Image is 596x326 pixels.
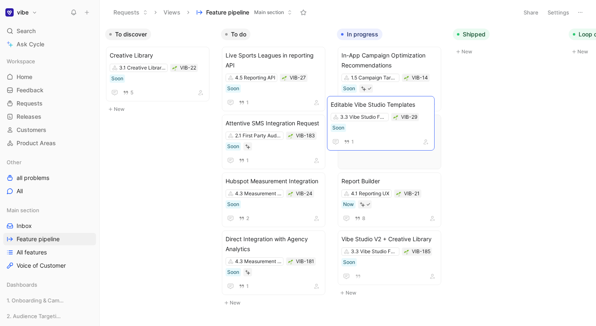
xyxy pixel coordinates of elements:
[222,230,325,295] a: Direct Integration with Agency Analytics4.3 Measurement IntegrationSoon1
[337,29,382,40] button: In progress
[449,25,565,61] div: ShippedNew
[7,158,22,166] span: Other
[17,113,41,121] span: Releases
[110,6,151,19] button: Requests
[3,97,96,110] a: Requests
[3,310,96,325] div: 2. Audience Targeting
[338,173,441,227] a: Report Builder4.1 Reporting UXNow8
[362,216,365,221] span: 8
[396,191,401,197] button: 🌱
[3,204,96,216] div: Main section
[338,47,441,111] a: In-App Campaign Optimization Recommendations1.5 Campaign Targeting SetupSoon2
[296,257,314,266] div: VIB-181
[222,47,325,111] a: Live Sports Leagues in reporting API4.5 Reporting APISoon1
[246,216,249,221] span: 2
[17,261,66,270] span: Voice of Customer
[351,189,389,198] div: 4.1 Reporting UX
[17,248,47,256] span: All features
[404,249,409,254] div: 🌱
[231,30,246,38] span: To do
[288,259,293,264] button: 🌱
[17,126,46,134] span: Customers
[396,192,401,197] img: 🌱
[3,124,96,136] a: Customers
[7,57,35,65] span: Workspace
[281,75,287,81] button: 🌱
[17,187,23,195] span: All
[235,132,281,140] div: 2.1 First Party Audiences (web audiences, crm or cdp integrations)
[7,280,37,289] span: Dashboards
[3,156,96,197] div: Otherall problemsAll
[17,222,32,230] span: Inbox
[3,38,96,50] a: Ask Cycle
[237,282,250,291] button: 1
[221,298,330,308] button: New
[404,249,409,254] img: 🌱
[341,50,437,70] span: In-App Campaign Optimization Recommendations
[105,104,214,114] button: New
[226,50,322,70] span: Live Sports Leagues in reporting API
[3,185,96,197] a: All
[237,98,250,107] button: 1
[111,74,123,83] div: Soon
[290,74,306,82] div: VIB-27
[282,76,287,81] img: 🌱
[351,247,397,256] div: 3.3 Vibe Studio Feedback
[254,8,284,17] span: Main section
[3,156,96,168] div: Other
[206,8,249,17] span: Feature pipeline
[17,86,43,94] span: Feedback
[3,7,39,18] button: vibevibe
[544,7,573,18] button: Settings
[3,294,96,307] div: 1. Onboarding & Campaign Setup
[221,29,250,40] button: To do
[17,26,36,36] span: Search
[3,278,96,291] div: Dashboards
[17,174,49,182] span: all problems
[235,74,275,82] div: 4.5 Reporting API
[288,191,293,197] button: 🌱
[343,258,355,266] div: Soon
[17,9,29,16] h1: vibe
[180,64,196,72] div: VIB-22
[463,30,485,38] span: Shipped
[17,39,44,49] span: Ask Cycle
[222,115,325,169] a: Attentive SMS Integration Request2.1 First Party Audiences (web audiences, crm or cdp integration...
[3,84,96,96] a: Feedback
[453,47,562,57] button: New
[227,84,239,93] div: Soon
[520,7,542,18] button: Share
[105,29,151,40] button: To discover
[3,246,96,259] a: All features
[412,74,428,82] div: VIB-14
[353,214,367,223] button: 8
[227,142,239,151] div: Soon
[17,235,60,243] span: Feature pipeline
[226,234,322,254] span: Direct Integration with Agency Analytics
[343,200,354,209] div: Now
[288,134,293,139] img: 🌱
[102,25,218,118] div: To discoverNew
[7,312,62,320] span: 2. Audience Targeting
[246,100,249,105] span: 1
[404,75,409,81] button: 🌱
[246,284,249,289] span: 1
[237,214,251,223] button: 2
[130,90,133,95] span: 5
[288,192,293,197] img: 🌱
[3,137,96,149] a: Product Areas
[288,133,293,139] button: 🌱
[3,259,96,272] a: Voice of Customer
[3,278,96,293] div: Dashboards
[5,8,14,17] img: vibe
[337,288,446,298] button: New
[412,247,430,256] div: VIB-185
[172,65,178,71] button: 🌱
[226,118,322,128] span: Attentive SMS Integration Request
[119,64,166,72] div: 3.1 Creative Library & Management
[3,55,96,67] div: Workspace
[227,200,239,209] div: Soon
[334,25,449,302] div: In progressNew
